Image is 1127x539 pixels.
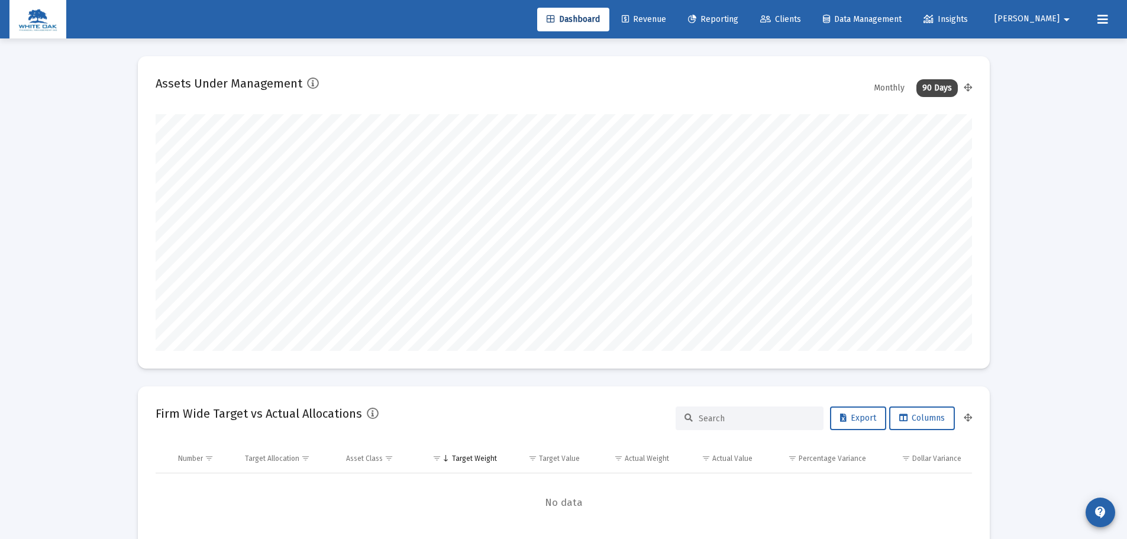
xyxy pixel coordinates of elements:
td: Column Target Weight [416,444,505,473]
span: [PERSON_NAME] [994,14,1060,24]
img: Dashboard [18,8,57,31]
span: Show filter options for column 'Target Value' [528,454,537,463]
mat-icon: arrow_drop_down [1060,8,1074,31]
td: Column Actual Value [677,444,761,473]
span: Show filter options for column 'Target Allocation' [301,454,310,463]
div: Target Value [539,454,580,463]
button: Columns [889,406,955,430]
span: Show filter options for column 'Actual Value' [702,454,711,463]
div: Actual Value [712,454,753,463]
span: Export [840,413,876,423]
span: Show filter options for column 'Target Weight' [432,454,441,463]
span: Show filter options for column 'Asset Class' [385,454,393,463]
a: Revenue [612,8,676,31]
div: Number [178,454,203,463]
a: Insights [914,8,977,31]
div: Asset Class [346,454,383,463]
h2: Assets Under Management [156,74,302,93]
td: Column Asset Class [338,444,416,473]
span: Show filter options for column 'Number' [205,454,214,463]
span: Clients [760,14,801,24]
span: Revenue [622,14,666,24]
div: Dollar Variance [912,454,961,463]
span: Data Management [823,14,902,24]
button: [PERSON_NAME] [980,7,1088,31]
span: No data [156,496,972,509]
td: Column Actual Weight [588,444,677,473]
a: Data Management [813,8,911,31]
span: Show filter options for column 'Percentage Variance' [788,454,797,463]
div: 90 Days [916,79,958,97]
mat-icon: contact_support [1093,505,1107,519]
div: Target Weight [452,454,497,463]
span: Show filter options for column 'Actual Weight' [614,454,623,463]
div: Data grid [156,444,972,532]
a: Dashboard [537,8,609,31]
span: Columns [899,413,945,423]
div: Actual Weight [625,454,669,463]
td: Column Target Value [505,444,589,473]
div: Percentage Variance [799,454,866,463]
span: Insights [923,14,968,24]
td: Column Target Allocation [237,444,338,473]
h2: Firm Wide Target vs Actual Allocations [156,404,362,423]
td: Column Dollar Variance [874,444,971,473]
td: Column Percentage Variance [761,444,874,473]
a: Reporting [679,8,748,31]
div: Target Allocation [245,454,299,463]
input: Search [699,414,815,424]
a: Clients [751,8,810,31]
span: Dashboard [547,14,600,24]
button: Export [830,406,886,430]
span: Show filter options for column 'Dollar Variance' [902,454,910,463]
td: Column Number [170,444,237,473]
div: Monthly [868,79,910,97]
span: Reporting [688,14,738,24]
